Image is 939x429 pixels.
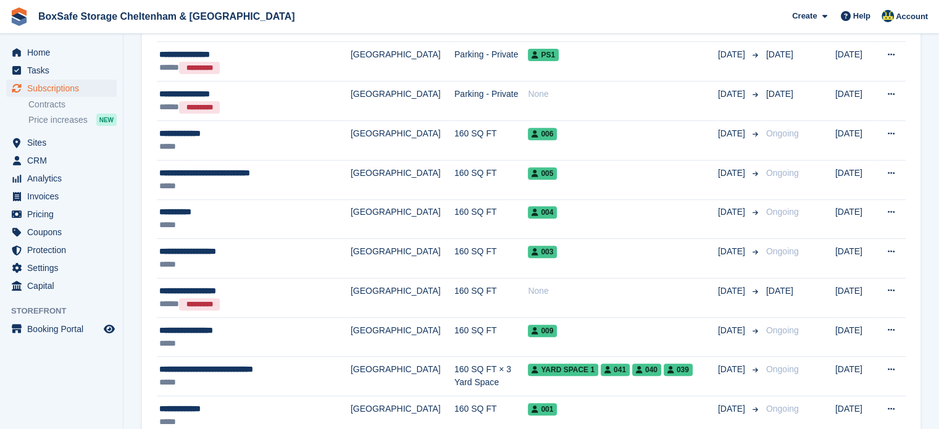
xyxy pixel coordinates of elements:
span: Ongoing [766,364,799,374]
span: Ongoing [766,168,799,178]
span: Protection [27,241,101,259]
span: Invoices [27,188,101,205]
span: Settings [27,259,101,277]
span: Create [792,10,817,22]
span: 005 [528,167,557,180]
span: Ongoing [766,246,799,256]
td: [DATE] [835,278,876,317]
span: [DATE] [718,363,748,376]
span: 001 [528,403,557,415]
td: [GEOGRAPHIC_DATA] [351,42,454,81]
span: [DATE] [718,245,748,258]
a: menu [6,277,117,294]
a: Preview store [102,322,117,336]
td: 160 SQ FT × 3 Yard Space [454,357,528,396]
span: [DATE] [718,402,748,415]
img: Kim Virabi [882,10,894,22]
span: Ongoing [766,207,799,217]
span: Help [853,10,870,22]
span: 041 [601,364,630,376]
span: PS1 [528,49,559,61]
td: Parking - Private [454,42,528,81]
span: Ongoing [766,404,799,414]
td: 160 SQ FT [454,160,528,200]
td: [DATE] [835,81,876,121]
td: [GEOGRAPHIC_DATA] [351,199,454,239]
img: stora-icon-8386f47178a22dfd0bd8f6a31ec36ba5ce8667c1dd55bd0f319d3a0aa187defe.svg [10,7,28,26]
td: [GEOGRAPHIC_DATA] [351,81,454,121]
span: [DATE] [766,49,793,59]
span: 003 [528,246,557,258]
div: None [528,285,717,298]
span: [DATE] [718,324,748,337]
span: [DATE] [718,48,748,61]
td: [GEOGRAPHIC_DATA] [351,121,454,160]
span: 004 [528,206,557,219]
td: [GEOGRAPHIC_DATA] [351,278,454,317]
span: Coupons [27,223,101,241]
td: [DATE] [835,317,876,357]
span: [DATE] [718,206,748,219]
span: 006 [528,128,557,140]
span: 039 [664,364,693,376]
a: menu [6,320,117,338]
span: Booking Portal [27,320,101,338]
td: 160 SQ FT [454,121,528,160]
span: Account [896,10,928,23]
span: Sites [27,134,101,151]
td: 160 SQ FT [454,199,528,239]
span: Subscriptions [27,80,101,97]
span: [DATE] [718,285,748,298]
a: Contracts [28,99,117,110]
span: [DATE] [718,127,748,140]
td: [DATE] [835,160,876,200]
a: menu [6,206,117,223]
span: [DATE] [766,286,793,296]
td: [GEOGRAPHIC_DATA] [351,239,454,278]
span: Home [27,44,101,61]
span: [DATE] [718,88,748,101]
span: Capital [27,277,101,294]
td: [DATE] [835,42,876,81]
td: [DATE] [835,121,876,160]
a: menu [6,44,117,61]
span: 009 [528,325,557,337]
div: None [528,88,717,101]
a: menu [6,223,117,241]
span: Price increases [28,114,88,126]
td: [DATE] [835,239,876,278]
a: menu [6,241,117,259]
a: Price increases NEW [28,113,117,127]
span: Tasks [27,62,101,79]
span: Yard Space 1 [528,364,598,376]
td: [DATE] [835,357,876,396]
a: menu [6,62,117,79]
div: NEW [96,114,117,126]
span: Ongoing [766,128,799,138]
a: menu [6,170,117,187]
span: [DATE] [766,89,793,99]
td: 160 SQ FT [454,317,528,357]
a: BoxSafe Storage Cheltenham & [GEOGRAPHIC_DATA] [33,6,299,27]
td: [GEOGRAPHIC_DATA] [351,317,454,357]
span: 040 [632,364,661,376]
a: menu [6,134,117,151]
td: [GEOGRAPHIC_DATA] [351,160,454,200]
a: menu [6,188,117,205]
span: CRM [27,152,101,169]
span: Analytics [27,170,101,187]
span: Pricing [27,206,101,223]
span: Storefront [11,305,123,317]
a: menu [6,80,117,97]
td: Parking - Private [454,81,528,121]
td: [GEOGRAPHIC_DATA] [351,357,454,396]
span: [DATE] [718,167,748,180]
td: 160 SQ FT [454,239,528,278]
a: menu [6,152,117,169]
td: 160 SQ FT [454,278,528,317]
td: [DATE] [835,199,876,239]
span: Ongoing [766,325,799,335]
a: menu [6,259,117,277]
